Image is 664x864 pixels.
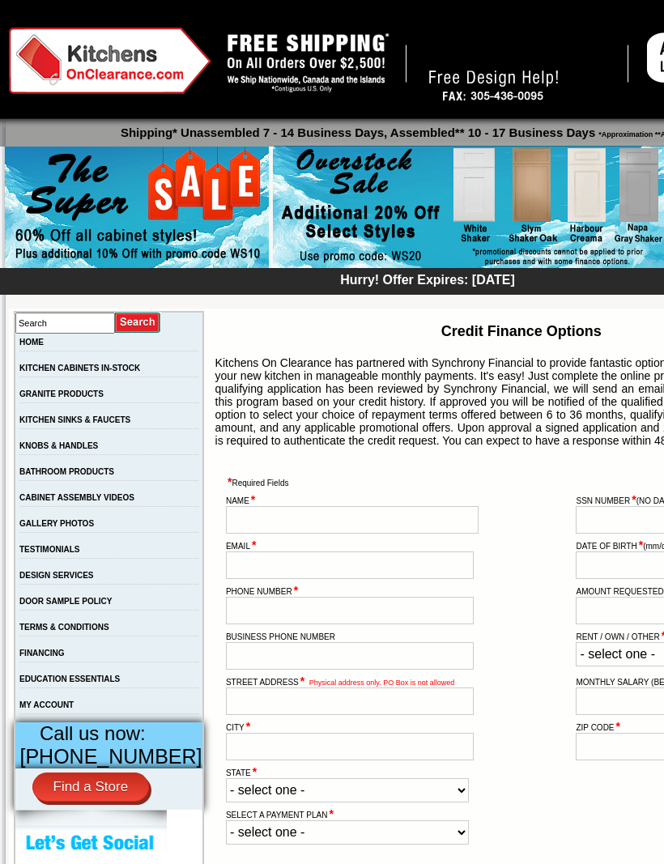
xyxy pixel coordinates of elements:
[19,519,94,528] a: GALLERY PHOTOS
[19,700,74,709] a: MY ACCOUNT
[19,441,98,450] a: KNOBS & HANDLES
[224,673,475,717] td: STREET ADDRESS
[115,312,161,334] input: Submit
[9,28,211,94] img: Kitchens on Clearance Logo
[19,675,120,683] a: EDUCATION ESSENTIALS
[19,545,79,554] a: TESTIMONIALS
[19,571,94,580] a: DESIGN SERVICES
[309,679,454,687] label: Physical address only. PO Box is not allowed
[19,338,44,347] a: HOME
[224,582,475,626] td: PHONE NUMBER
[19,467,114,476] a: BATHROOM PRODUCTS
[19,364,140,372] a: KITCHEN CABINETS IN-STOCK
[19,493,134,502] a: CABINET ASSEMBLY VIDEOS
[416,44,610,68] a: [PHONE_NUMBER]
[20,745,202,768] a: [PHONE_NUMBER]
[224,492,475,535] td: NAME
[19,597,112,606] a: DOOR SAMPLE POLICY
[19,623,109,632] a: TERMS & CONDITIONS
[40,722,146,744] span: Call us now:
[19,415,130,424] a: KITCHEN SINKS & FAUCETS
[224,764,475,804] td: STATE
[224,806,475,846] td: SELECT A PAYMENT PLAN
[32,772,150,802] a: Find a Store
[19,649,65,658] a: FINANCING
[224,628,475,671] td: BUSINESS PHONE NUMBER
[224,537,475,581] td: EMAIL
[224,718,475,762] td: CITY
[19,389,104,398] a: GRANITE PRODUCTS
